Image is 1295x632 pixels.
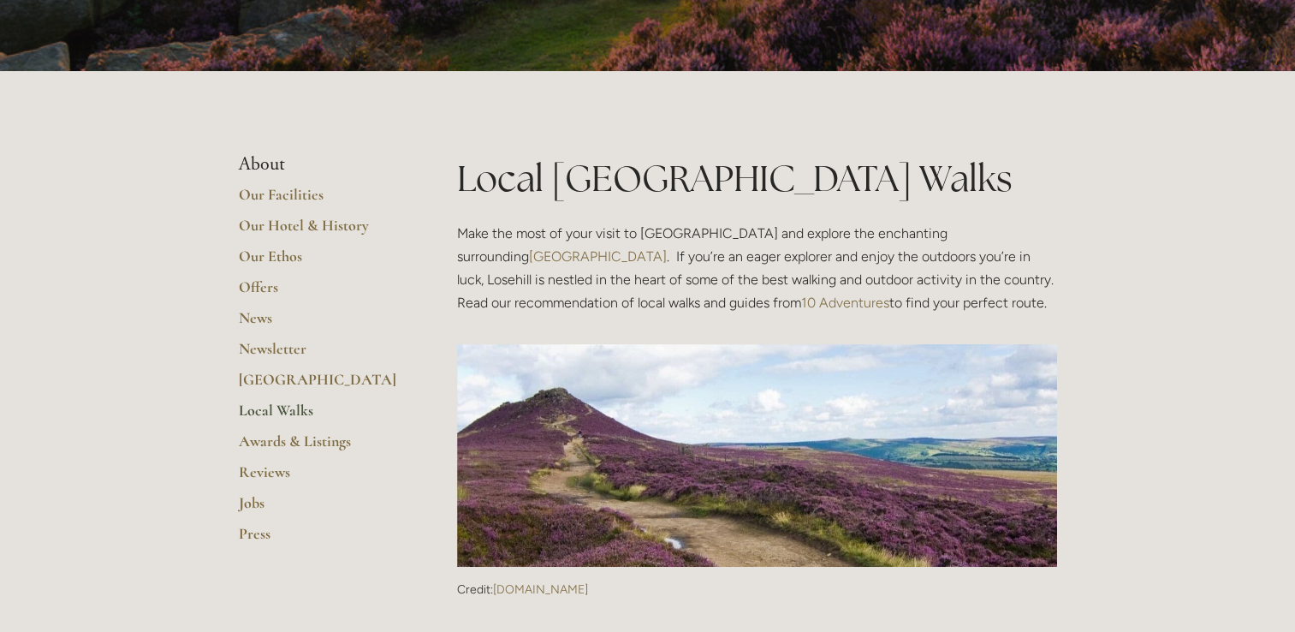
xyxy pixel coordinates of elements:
[457,222,1057,315] p: Make the most of your visit to [GEOGRAPHIC_DATA] and explore the enchanting surrounding . If you’...
[493,582,588,597] a: [DOMAIN_NAME]
[239,493,402,524] a: Jobs
[239,185,402,216] a: Our Facilities
[529,248,667,265] a: [GEOGRAPHIC_DATA]
[239,153,402,176] li: About
[239,370,402,401] a: [GEOGRAPHIC_DATA]
[457,344,1057,567] img: Credit: 10adventures.com
[239,308,402,339] a: News
[457,153,1057,204] h1: Local [GEOGRAPHIC_DATA] Walks
[457,582,1057,598] p: Credit:
[239,277,402,308] a: Offers
[239,247,402,277] a: Our Ethos
[239,462,402,493] a: Reviews
[239,216,402,247] a: Our Hotel & History
[239,401,402,432] a: Local Walks
[239,432,402,462] a: Awards & Listings
[239,339,402,370] a: Newsletter
[239,524,402,555] a: Press
[801,295,889,311] a: 10 Adventures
